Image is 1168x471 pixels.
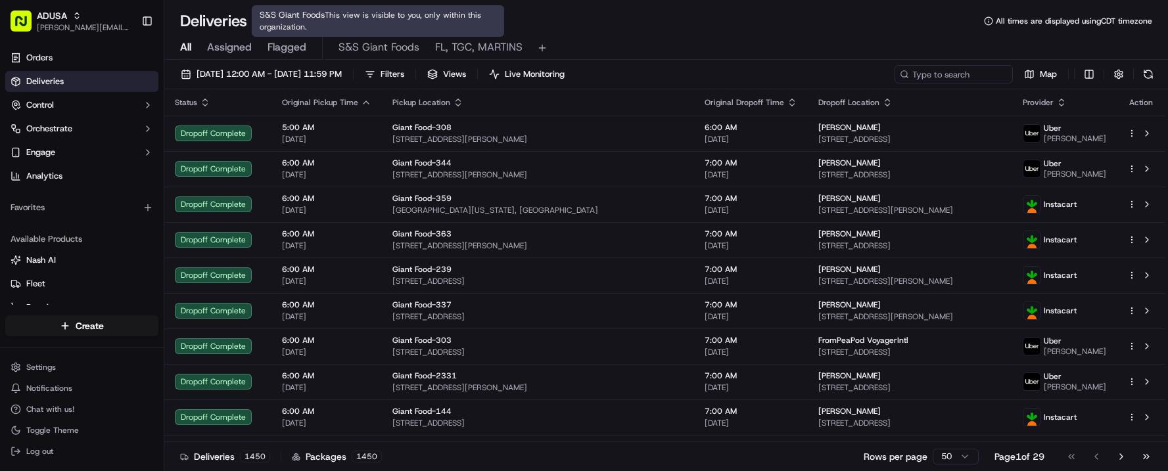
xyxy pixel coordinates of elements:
span: [STREET_ADDRESS] [392,311,684,322]
button: ADUSA [37,9,67,22]
span: [PERSON_NAME] [818,300,881,310]
span: 6:00 AM [282,193,371,204]
span: FL, TGC, MARTINS [435,39,523,55]
span: [STREET_ADDRESS] [392,418,684,428]
span: Provider [1023,97,1054,108]
span: [DATE] [705,276,797,286]
span: [DATE] [705,347,797,357]
span: 5:00 AM [282,122,371,133]
span: [PERSON_NAME] [818,158,881,168]
span: Flagged [268,39,306,55]
span: [PERSON_NAME] [818,370,881,381]
img: profile_uber_ahold_partner.png [1023,160,1040,177]
img: profile_uber_ahold_partner.png [1023,373,1040,390]
span: Uber [1044,371,1062,382]
span: Live Monitoring [505,68,565,80]
span: [DATE] [282,169,371,180]
span: [DATE] [282,205,371,215]
input: Type to search [895,65,1013,83]
input: Got a question? Start typing here... [34,85,237,99]
span: 6:00 AM [282,406,371,416]
img: profile_instacart_ahold_partner.png [1023,409,1040,426]
span: [PERSON_NAME] [818,406,881,416]
span: 7:00 AM [705,300,797,310]
span: Giant Food-363 [392,229,452,239]
span: [DATE] [705,169,797,180]
button: Filters [359,65,410,83]
span: 6:00 AM [282,300,371,310]
span: Uber [1044,123,1062,133]
span: 7:00 AM [705,406,797,416]
span: Original Dropoff Time [705,97,784,108]
span: Instacart [1044,199,1077,210]
span: Giant Food-344 [392,158,452,168]
span: [PERSON_NAME][EMAIL_ADDRESS][PERSON_NAME][DOMAIN_NAME] [37,22,131,33]
span: [STREET_ADDRESS][PERSON_NAME] [392,240,684,251]
span: 7:00 AM [705,370,797,381]
span: [DATE] [282,240,371,251]
div: S&S Giant Foods [252,5,504,37]
span: 7:00 AM [705,264,797,275]
span: API Documentation [124,191,211,204]
div: We're available if you need us! [45,139,166,149]
div: Page 1 of 29 [994,450,1044,463]
button: Create [5,315,158,336]
span: Dropoff Location [818,97,879,108]
span: Knowledge Base [26,191,101,204]
span: S&S Giant Foods [339,39,419,55]
p: Rows per page [864,450,927,463]
span: Uber [1044,158,1062,169]
h1: Deliveries [180,11,247,32]
span: [STREET_ADDRESS] [392,347,684,357]
span: Original Pickup Time [282,97,358,108]
span: Nash AI [26,254,56,266]
button: Notifications [5,379,158,397]
span: 6:00 AM [282,229,371,239]
span: Giant Food-239 [392,264,452,275]
span: [STREET_ADDRESS] [818,347,1002,357]
a: Orders [5,47,158,68]
button: [DATE] 12:00 AM - [DATE] 11:59 PM [175,65,348,83]
span: Fleet [26,278,45,290]
div: 1450 [240,451,270,462]
span: Assigned [207,39,252,55]
button: Start new chat [223,129,239,145]
button: Promise [5,297,158,318]
span: FromPeaPod VoyagerIntl [818,335,908,346]
span: Pickup Location [392,97,450,108]
span: [STREET_ADDRESS][PERSON_NAME] [818,205,1002,215]
img: Nash [13,13,39,39]
div: Favorites [5,197,158,218]
span: [STREET_ADDRESS] [818,418,1002,428]
span: Notifications [26,383,72,393]
span: [PERSON_NAME] [1044,346,1106,357]
span: 7:00 AM [705,229,797,239]
span: Instacart [1044,412,1077,422]
div: Start new chat [45,125,216,139]
span: [STREET_ADDRESS] [392,276,684,286]
span: Orders [26,52,53,64]
span: [DATE] [705,240,797,251]
div: 💻 [111,192,122,202]
span: [PERSON_NAME] [1044,169,1106,179]
span: [DATE] 12:00 AM - [DATE] 11:59 PM [197,68,342,80]
p: Welcome 👋 [13,53,239,74]
button: Toggle Theme [5,421,158,439]
img: profile_instacart_ahold_partner.png [1023,231,1040,248]
button: Engage [5,142,158,163]
span: 7:00 AM [705,335,797,346]
div: Action [1127,97,1155,108]
span: Create [76,319,104,332]
img: profile_instacart_ahold_partner.png [1023,267,1040,284]
a: Powered byPylon [93,222,159,233]
a: Deliveries [5,71,158,92]
img: profile_uber_ahold_partner.png [1023,338,1040,355]
span: 7:00 AM [705,193,797,204]
span: [GEOGRAPHIC_DATA][US_STATE], [GEOGRAPHIC_DATA] [392,205,684,215]
span: [STREET_ADDRESS] [818,382,1002,393]
span: [DATE] [705,134,797,145]
span: Deliveries [26,76,64,87]
button: Log out [5,442,158,460]
span: [DATE] [282,134,371,145]
span: [STREET_ADDRESS] [818,240,1002,251]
